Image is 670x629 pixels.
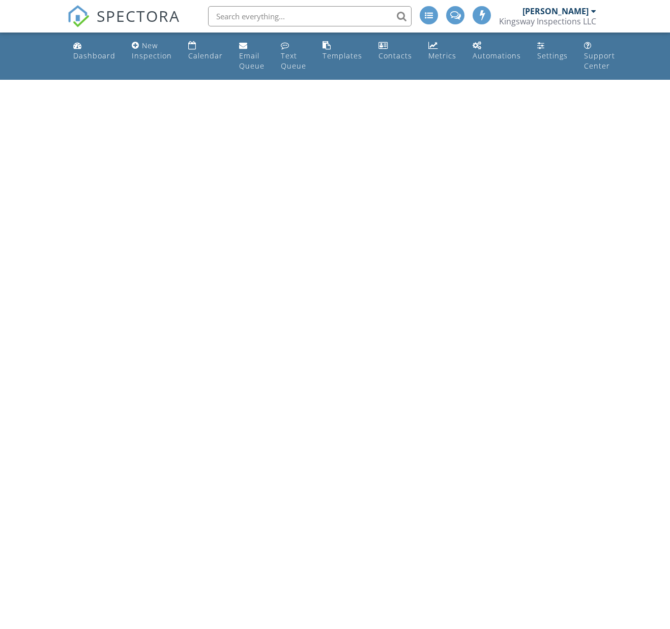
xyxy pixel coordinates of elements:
[73,51,115,60] div: Dashboard
[584,51,615,71] div: Support Center
[522,6,589,16] div: [PERSON_NAME]
[533,37,572,66] a: Settings
[473,51,521,60] div: Automations
[69,37,120,66] a: Dashboard
[424,37,460,66] a: Metrics
[318,37,366,66] a: Templates
[184,37,227,66] a: Calendar
[67,14,180,35] a: SPECTORA
[323,51,362,60] div: Templates
[374,37,416,66] a: Contacts
[499,16,596,26] div: Kingsway Inspections LLC
[235,37,269,76] a: Email Queue
[281,51,306,71] div: Text Queue
[67,5,90,27] img: The Best Home Inspection Software - Spectora
[97,5,180,26] span: SPECTORA
[277,37,310,76] a: Text Queue
[239,51,265,71] div: Email Queue
[580,37,619,76] a: Support Center
[378,51,412,60] div: Contacts
[469,37,525,66] a: Automations (Advanced)
[132,41,172,60] div: New Inspection
[428,51,456,60] div: Metrics
[128,37,176,66] a: New Inspection
[537,51,568,60] div: Settings
[188,51,223,60] div: Calendar
[208,6,412,26] input: Search everything...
